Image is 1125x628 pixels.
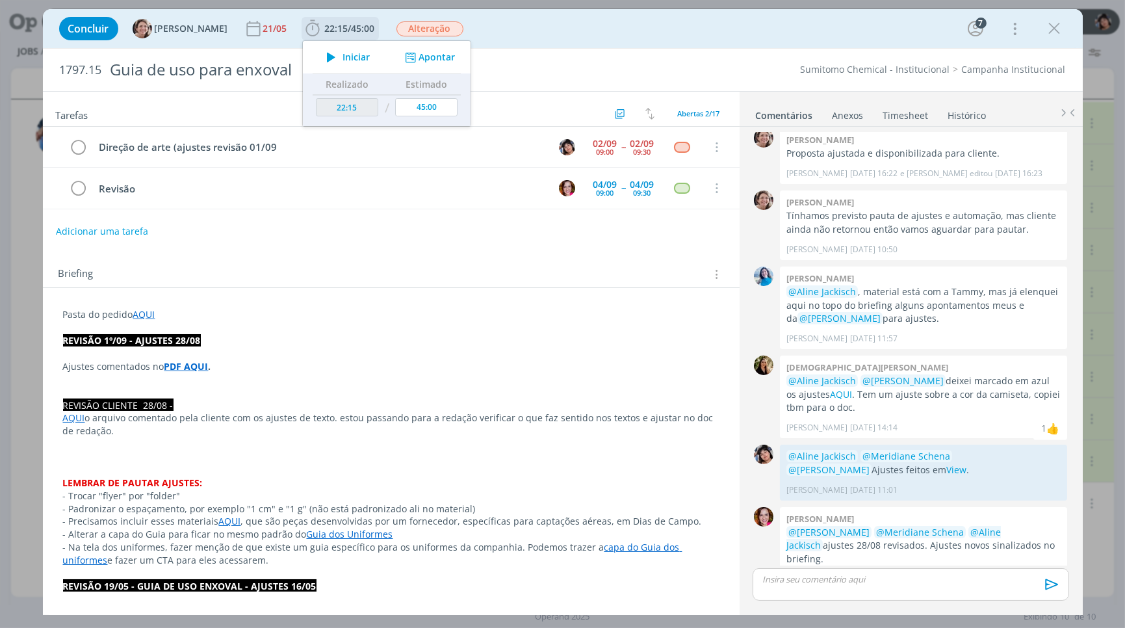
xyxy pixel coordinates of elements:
div: Revisão [94,181,547,197]
span: 45:00 [352,22,375,34]
span: [PERSON_NAME] [155,24,228,33]
button: E [558,137,577,157]
span: @Meridiane Schena [876,526,964,538]
p: o arquivo comentado pela cliente com os ajustes de texto. estou passando para a redação verificar... [63,412,719,438]
div: 7 [976,18,987,29]
p: Ajustes comentados no [63,360,719,373]
img: A [754,190,773,210]
span: [DATE] 10:50 [850,244,898,255]
img: E [754,267,773,286]
img: B [559,180,575,196]
td: / [381,95,392,122]
span: Briefing [58,266,94,283]
span: 1797.15 [60,63,102,77]
div: 02/09 [593,139,617,148]
button: A[PERSON_NAME] [133,19,228,38]
button: Concluir [59,17,118,40]
span: [DATE] 11:01 [850,484,898,496]
div: 09:00 [597,148,614,155]
a: AQUI [63,412,85,424]
p: [PERSON_NAME] [786,484,847,496]
div: 1 [1041,421,1046,435]
span: @Aline Jackisch [788,450,856,462]
span: @[PERSON_NAME] [788,526,870,538]
th: Realizado [313,74,381,95]
span: @Aline Jackisch [788,285,856,298]
b: [DEMOGRAPHIC_DATA][PERSON_NAME] [786,361,948,373]
p: Proposta ajustada e disponibilizada para cliente. [786,147,1061,160]
span: e [PERSON_NAME] editou [900,168,992,179]
div: Meridiane Schena [1046,421,1059,436]
div: 02/09 [630,139,654,148]
span: [DATE] 16:23 [995,168,1042,179]
span: @Aline Jackisch [788,374,856,387]
p: - Alterar a capa do Guia para ficar no mesmo padrão do [63,528,719,541]
div: 04/09 [630,180,654,189]
div: dialog [43,9,1083,615]
p: , material está com a Tammy, mas já elenquei aqui no topo do briefing alguns apontamentos meus e ... [786,285,1061,325]
p: Pasta do pedido [63,308,719,321]
a: Histórico [948,103,987,122]
a: Comentários [755,103,814,122]
b: [PERSON_NAME] [786,196,854,208]
img: A [133,19,152,38]
span: Tarefas [56,106,88,122]
img: E [559,139,575,155]
strong: REVISÃO 19/05 - GUIA DE USO ENXOVAL - AJUSTES 16/05 [63,580,317,592]
button: Apontar [401,51,455,64]
span: @Aline Jackisch [786,526,1001,551]
div: Guia de uso para enxoval [105,54,641,86]
div: 09:30 [634,148,651,155]
b: [PERSON_NAME] [786,272,854,284]
p: [PERSON_NAME] [786,333,847,345]
button: Iniciar [319,48,370,66]
b: [PERSON_NAME] [786,134,854,146]
p: [PERSON_NAME] [786,168,847,179]
a: AQUI [219,515,241,527]
div: Direção de arte (ajustes revisão 01/09 [94,139,547,155]
div: 04/09 [593,180,617,189]
p: - Trocar "flyer" por "folder" [63,490,719,503]
a: Guia dos Uniformes [307,528,393,540]
p: [PERSON_NAME] [786,244,847,255]
img: A [754,128,773,148]
span: [DATE] 14:14 [850,422,898,434]
button: B [558,178,577,198]
span: @[PERSON_NAME] [799,312,881,324]
p: - Na tela dos uniformes, fazer menção de que existe um guia específico para os uniformes da compa... [63,541,719,567]
button: 7 [965,18,986,39]
div: 09:30 [634,189,651,196]
span: / [348,22,352,34]
a: Timesheet [883,103,929,122]
p: Tínhamos previsto pauta de ajustes e automação, mas cliente ainda não retornou então vamos aguard... [786,209,1061,236]
strong: REVISÃO 1º/09 - AJUSTES 28/08 [63,334,201,347]
a: AQUI [133,308,155,321]
span: 22:15 [325,22,348,34]
strong: LEMBRAR DE PAUTAR AJUSTES: [63,477,203,489]
a: AQUI [830,388,852,400]
span: [DATE] 16:22 [850,168,898,179]
p: deixei marcado em azul os ajustes . Tem um ajuste sobre a cor da camiseta, copiei tbm para o doc. [786,374,1061,414]
ul: 22:15/45:00 [302,40,471,127]
th: Estimado [392,74,461,95]
span: Alteração [396,21,463,36]
button: Adicionar uma tarefa [55,220,149,243]
a: Campanha Institucional [962,63,1066,75]
span: -- [622,183,626,192]
span: Concluir [68,23,109,34]
span: @[PERSON_NAME] [788,464,870,476]
img: E [754,445,773,464]
img: arrow-down-up.svg [645,108,654,120]
span: Iniciar [343,53,370,62]
p: [PERSON_NAME] [786,422,847,434]
a: PDF AQUI [164,360,209,373]
p: - Padronizar o espaçamento, por exemplo "1 cm" e "1 g" (não está padronizado ali no material) [63,503,719,516]
span: @[PERSON_NAME] [862,374,944,387]
a: Sumitomo Chemical - Institucional [801,63,950,75]
span: REVISÃO CLIENTE 28/08 - [63,399,174,412]
a: View [946,464,966,476]
p: Ajustes feitos em . [786,450,1061,477]
div: 09:00 [597,189,614,196]
p: - Precisamos incluir esses materiais , que são peças desenvolvidas por um fornecedor, específicas... [63,515,719,528]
